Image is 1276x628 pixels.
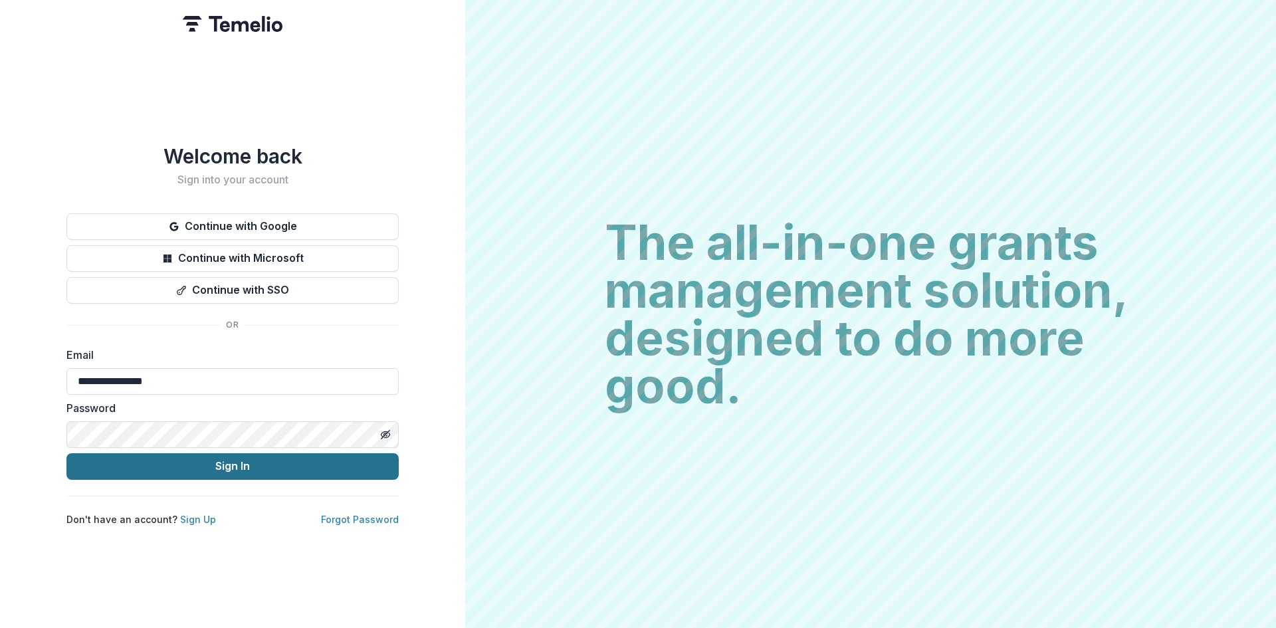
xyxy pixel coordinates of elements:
img: Temelio [183,16,282,32]
button: Toggle password visibility [375,424,396,445]
button: Continue with SSO [66,277,399,304]
label: Email [66,347,391,363]
h1: Welcome back [66,144,399,168]
button: Continue with Microsoft [66,245,399,272]
label: Password [66,400,391,416]
p: Don't have an account? [66,512,216,526]
a: Sign Up [180,514,216,525]
h2: Sign into your account [66,173,399,186]
button: Sign In [66,453,399,480]
a: Forgot Password [321,514,399,525]
button: Continue with Google [66,213,399,240]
